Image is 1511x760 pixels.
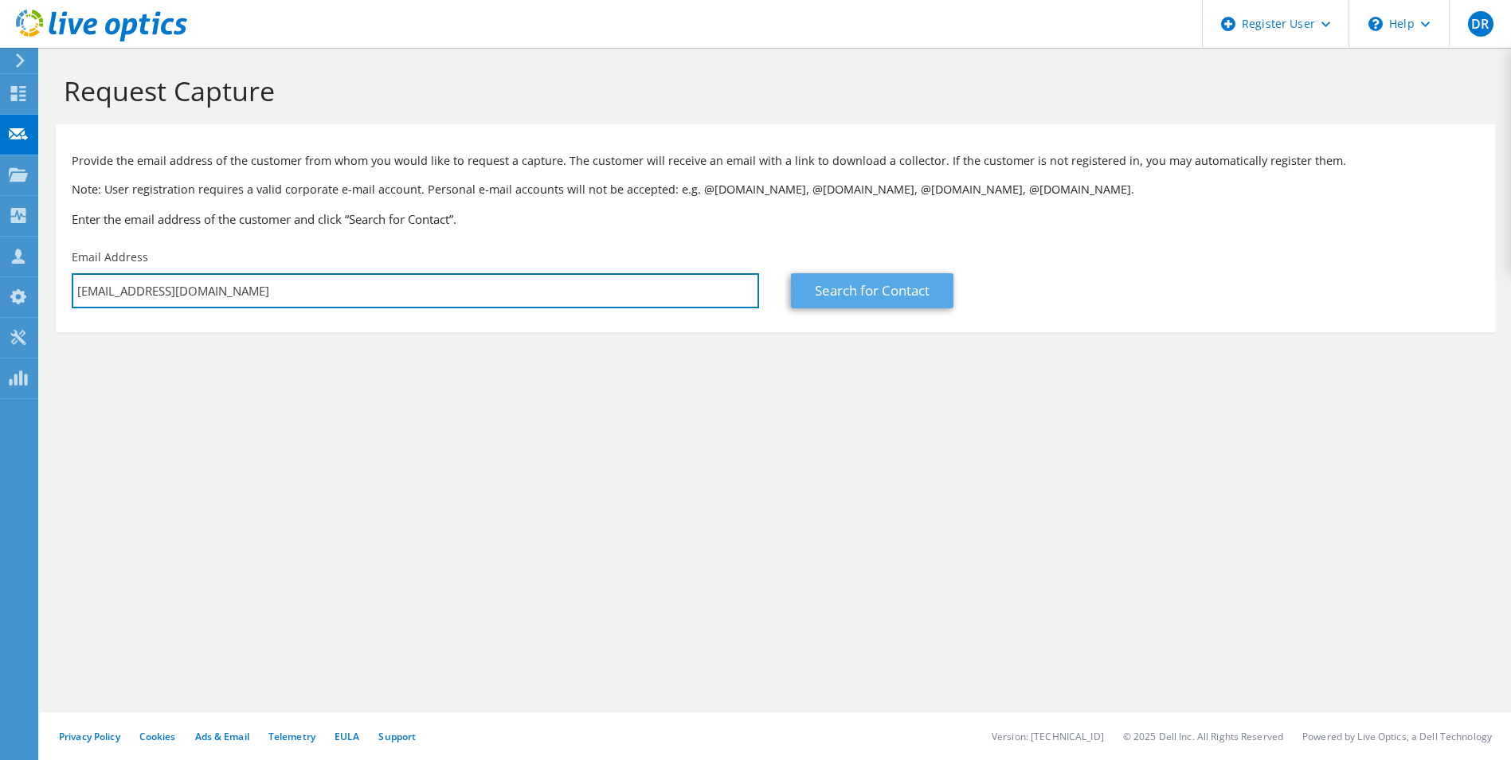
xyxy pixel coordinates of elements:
[1123,730,1283,743] li: © 2025 Dell Inc. All Rights Reserved
[791,273,953,308] a: Search for Contact
[139,730,176,743] a: Cookies
[72,152,1479,170] p: Provide the email address of the customer from whom you would like to request a capture. The cust...
[1468,11,1493,37] span: DR
[72,210,1479,228] h3: Enter the email address of the customer and click “Search for Contact”.
[1302,730,1492,743] li: Powered by Live Optics, a Dell Technology
[1368,17,1383,31] svg: \n
[378,730,416,743] a: Support
[268,730,315,743] a: Telemetry
[992,730,1104,743] li: Version: [TECHNICAL_ID]
[72,249,148,265] label: Email Address
[335,730,359,743] a: EULA
[64,74,1479,108] h1: Request Capture
[195,730,249,743] a: Ads & Email
[59,730,120,743] a: Privacy Policy
[72,181,1479,198] p: Note: User registration requires a valid corporate e-mail account. Personal e-mail accounts will ...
